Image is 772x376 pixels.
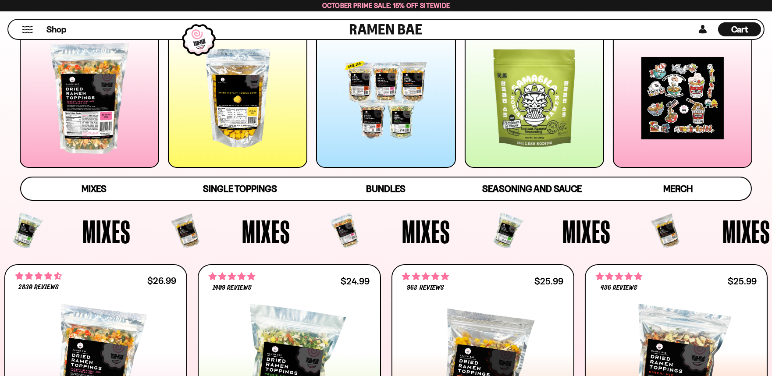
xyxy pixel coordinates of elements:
[82,183,107,194] span: Mixes
[313,177,459,200] a: Bundles
[482,183,582,194] span: Seasoning and Sauce
[21,26,33,33] button: Mobile Menu Trigger
[534,277,563,285] div: $25.99
[366,183,406,194] span: Bundles
[209,271,255,282] span: 4.76 stars
[213,284,252,291] span: 1409 reviews
[562,215,611,248] span: Mixes
[46,22,66,36] a: Shop
[46,24,66,35] span: Shop
[167,177,313,200] a: Single Toppings
[18,284,59,291] span: 2830 reviews
[407,284,444,291] span: 963 reviews
[147,277,176,285] div: $26.99
[242,215,290,248] span: Mixes
[605,177,751,200] a: Merch
[718,20,761,39] div: Cart
[341,277,370,285] div: $24.99
[82,215,131,248] span: Mixes
[322,1,450,10] span: October Prime Sale: 15% off Sitewide
[203,183,277,194] span: Single Toppings
[402,215,450,248] span: Mixes
[731,24,748,35] span: Cart
[459,177,605,200] a: Seasoning and Sauce
[601,284,637,291] span: 436 reviews
[15,270,62,282] span: 4.68 stars
[21,177,167,200] a: Mixes
[728,277,757,285] div: $25.99
[722,215,770,248] span: Mixes
[663,183,693,194] span: Merch
[402,271,449,282] span: 4.75 stars
[596,271,642,282] span: 4.76 stars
